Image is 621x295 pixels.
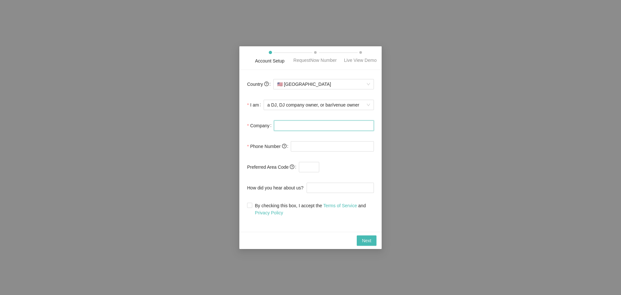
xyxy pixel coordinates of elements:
[307,183,374,193] input: How did you hear about us?
[255,57,284,64] div: Account Setup
[247,119,274,132] label: Company
[344,57,377,64] div: Live View Demo
[274,120,374,131] input: Company
[357,235,376,246] button: Next
[282,144,287,148] span: question-circle
[247,98,264,111] label: I am
[362,237,371,244] span: Next
[267,100,370,110] span: a DJ, DJ company owner, or bar/venue owner
[323,203,357,208] a: Terms of Service
[293,57,337,64] div: RequestNow Number
[252,202,374,216] span: By checking this box, I accept the and
[290,165,294,169] span: question-circle
[247,81,269,88] span: Country
[247,164,294,171] span: Preferred Area Code
[264,82,269,86] span: question-circle
[250,143,286,150] span: Phone Number
[277,82,283,87] span: 🇺🇸
[247,181,307,194] label: How did you hear about us?
[277,79,370,89] span: [GEOGRAPHIC_DATA]
[255,210,283,215] a: Privacy Policy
